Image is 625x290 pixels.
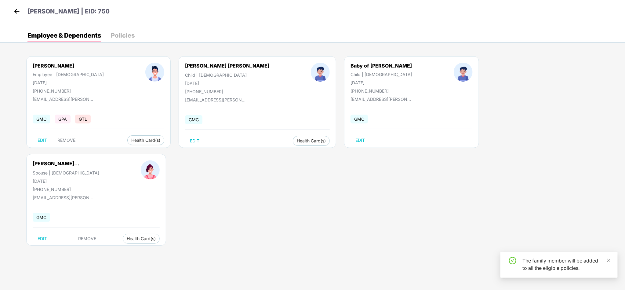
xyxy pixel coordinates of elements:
button: REMOVE [53,135,80,145]
button: EDIT [185,136,204,146]
span: EDIT [38,236,47,241]
span: Health Card(s) [127,237,156,240]
span: check-circle [509,257,516,264]
img: profileImage [145,63,164,82]
span: GMC [351,115,368,123]
button: Health Card(s) [127,135,164,145]
span: GMC [33,115,50,123]
button: EDIT [351,135,370,145]
div: Employee | [DEMOGRAPHIC_DATA] [33,72,104,77]
span: close [607,258,611,262]
div: [EMAIL_ADDRESS][PERSON_NAME][DOMAIN_NAME] [351,97,412,102]
div: Employee & Dependents [27,32,101,39]
div: [DATE] [33,80,104,85]
div: Spouse | [DEMOGRAPHIC_DATA] [33,170,99,175]
div: [PHONE_NUMBER] [33,88,104,94]
div: [PERSON_NAME]... [33,160,80,167]
div: Child | [DEMOGRAPHIC_DATA] [351,72,412,77]
div: [PERSON_NAME] [33,63,104,69]
img: profileImage [311,63,330,82]
button: Health Card(s) [123,234,160,244]
span: GPA [55,115,71,123]
img: profileImage [454,63,473,82]
span: GTL [75,115,91,123]
span: GMC [185,115,202,124]
div: [DATE] [185,81,269,86]
span: EDIT [355,138,365,143]
span: REMOVE [78,236,96,241]
div: Policies [111,32,135,39]
div: Child | [DEMOGRAPHIC_DATA] [185,72,269,78]
div: [DATE] [33,178,99,184]
div: The family member will be added to all the eligible policies. [522,257,610,272]
div: [PERSON_NAME] [PERSON_NAME] [185,63,269,69]
div: Baby of [PERSON_NAME] [351,63,412,69]
span: REMOVE [57,138,75,143]
div: [EMAIL_ADDRESS][PERSON_NAME][DOMAIN_NAME] [33,97,94,102]
button: Health Card(s) [293,136,330,146]
span: Health Card(s) [131,139,160,142]
button: EDIT [33,234,52,244]
div: [EMAIL_ADDRESS][PERSON_NAME][DOMAIN_NAME] [185,97,246,102]
span: EDIT [190,138,199,143]
button: EDIT [33,135,52,145]
div: [PHONE_NUMBER] [351,88,412,94]
span: Health Card(s) [297,139,326,142]
img: back [12,7,21,16]
button: REMOVE [74,234,101,244]
p: [PERSON_NAME] | EID: 750 [27,7,110,16]
div: [PHONE_NUMBER] [185,89,269,94]
img: profileImage [141,160,160,179]
div: [DATE] [351,80,412,85]
div: [PHONE_NUMBER] [33,187,99,192]
div: [EMAIL_ADDRESS][PERSON_NAME][DOMAIN_NAME] [33,195,94,200]
span: EDIT [38,138,47,143]
span: GMC [33,213,50,222]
